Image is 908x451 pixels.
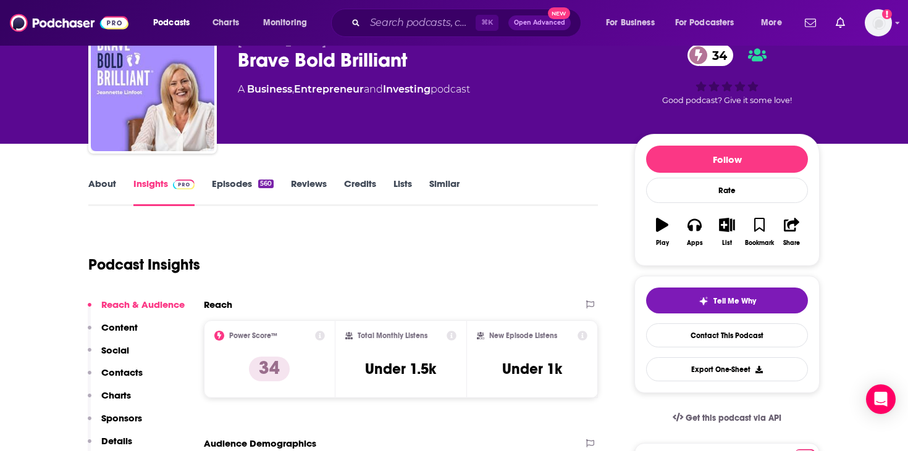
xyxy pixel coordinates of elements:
[646,210,678,254] button: Play
[489,331,557,340] h2: New Episode Listens
[800,12,821,33] a: Show notifications dropdown
[88,389,131,412] button: Charts
[514,20,565,26] span: Open Advanced
[101,412,142,424] p: Sponsors
[88,412,142,435] button: Sponsors
[254,13,323,33] button: open menu
[365,360,436,378] h3: Under 1.5k
[291,178,327,206] a: Reviews
[743,210,775,254] button: Bookmark
[882,9,892,19] svg: Add a profile image
[358,331,427,340] h2: Total Monthly Listens
[745,239,774,247] div: Bookmark
[364,83,383,95] span: and
[101,344,129,356] p: Social
[606,14,655,31] span: For Business
[88,366,143,389] button: Contacts
[646,357,808,381] button: Export One-Sheet
[249,357,290,381] p: 34
[687,44,733,66] a: 34
[678,210,710,254] button: Apps
[429,178,460,206] a: Similar
[865,9,892,36] span: Logged in as AutumnKatie
[656,239,669,247] div: Play
[10,11,128,35] img: Podchaser - Follow, Share and Rate Podcasts
[88,321,138,344] button: Content
[365,13,476,33] input: Search podcasts, credits, & more...
[476,15,498,31] span: ⌘ K
[344,178,376,206] a: Credits
[88,178,116,206] a: About
[145,13,206,33] button: open menu
[646,288,808,313] button: tell me why sparkleTell Me Why
[101,435,132,447] p: Details
[597,13,670,33] button: open menu
[662,96,792,105] span: Good podcast? Give it some love!
[711,210,743,254] button: List
[646,146,808,173] button: Follow
[292,83,294,95] span: ,
[238,82,470,97] div: A podcast
[212,178,274,206] a: Episodes560
[667,13,752,33] button: open menu
[173,180,195,189] img: Podchaser Pro
[634,36,820,113] div: 34Good podcast? Give it some love!
[752,13,797,33] button: open menu
[101,299,185,310] p: Reach & Audience
[699,296,708,306] img: tell me why sparkle
[783,239,800,247] div: Share
[88,344,129,367] button: Social
[88,255,200,274] h1: Podcast Insights
[88,299,185,321] button: Reach & Audience
[865,9,892,36] img: User Profile
[133,178,195,206] a: InsightsPodchaser Pro
[700,44,733,66] span: 34
[687,239,703,247] div: Apps
[91,28,214,151] img: Brave Bold Brilliant
[247,83,292,95] a: Business
[153,14,190,31] span: Podcasts
[212,14,239,31] span: Charts
[383,83,431,95] a: Investing
[263,14,307,31] span: Monitoring
[204,299,232,310] h2: Reach
[776,210,808,254] button: Share
[508,15,571,30] button: Open AdvancedNew
[663,403,791,433] a: Get this podcast via API
[101,366,143,378] p: Contacts
[502,360,562,378] h3: Under 1k
[675,14,734,31] span: For Podcasters
[229,331,277,340] h2: Power Score™
[646,323,808,347] a: Contact This Podcast
[101,389,131,401] p: Charts
[761,14,782,31] span: More
[722,239,732,247] div: List
[866,384,896,414] div: Open Intercom Messenger
[343,9,593,37] div: Search podcasts, credits, & more...
[294,83,364,95] a: Entrepreneur
[393,178,412,206] a: Lists
[204,437,316,449] h2: Audience Demographics
[258,180,274,188] div: 560
[101,321,138,333] p: Content
[646,178,808,203] div: Rate
[204,13,246,33] a: Charts
[831,12,850,33] a: Show notifications dropdown
[548,7,570,19] span: New
[713,296,756,306] span: Tell Me Why
[865,9,892,36] button: Show profile menu
[686,413,781,423] span: Get this podcast via API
